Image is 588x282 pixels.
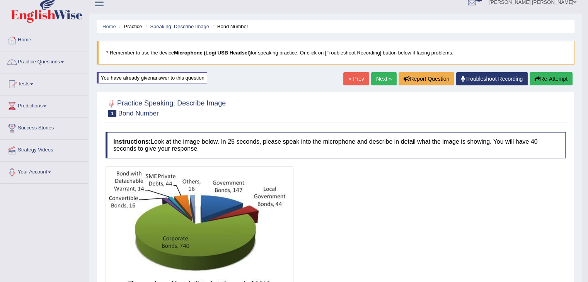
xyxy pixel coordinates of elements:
[174,50,251,56] b: Microphone (Logi USB Headset)
[530,72,573,85] button: Re-Attempt
[0,161,89,181] a: Your Account
[0,73,89,93] a: Tests
[97,41,574,65] blockquote: * Remember to use the device for speaking practice. Or click on [Troubleshoot Recording] button b...
[371,72,397,85] a: Next »
[0,29,89,49] a: Home
[0,51,89,71] a: Practice Questions
[118,110,159,117] small: Bond Number
[106,132,566,158] h4: Look at the image below. In 25 seconds, please speak into the microphone and describe in detail w...
[97,72,207,83] div: You have already given answer to this question
[0,95,89,115] a: Predictions
[150,24,209,29] a: Speaking: Describe Image
[106,98,226,117] h2: Practice Speaking: Describe Image
[0,117,89,137] a: Success Stories
[102,24,116,29] a: Home
[210,23,248,30] li: Bond Number
[399,72,454,85] button: Report Question
[113,138,151,145] b: Instructions:
[456,72,528,85] a: Troubleshoot Recording
[108,110,116,117] span: 1
[0,139,89,159] a: Strategy Videos
[117,23,142,30] li: Practice
[343,72,369,85] a: « Prev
